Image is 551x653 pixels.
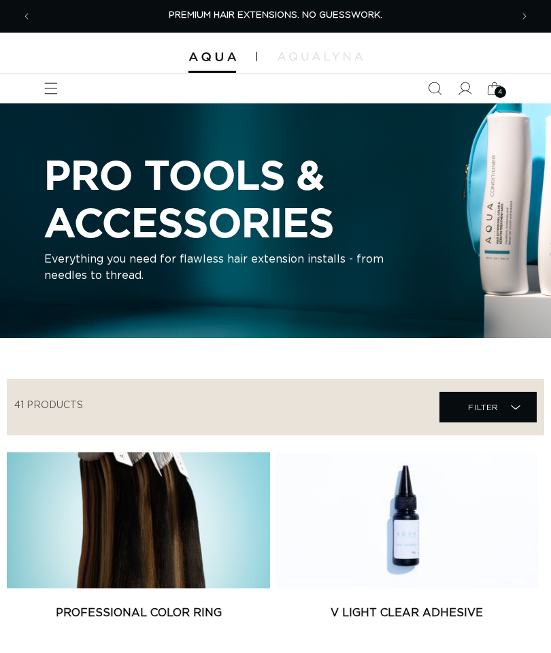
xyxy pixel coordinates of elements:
[169,11,382,20] span: PREMIUM HAIR EXTENSIONS. NO GUESSWORK.
[7,605,270,621] a: Professional Color Ring
[44,151,507,246] h2: PRO TOOLS & ACCESSORIES
[275,605,538,621] a: V Light Clear Adhesive
[468,395,499,420] span: Filter
[44,251,384,284] p: Everything you need for flawless hair extension installs - from needles to thread.
[510,1,539,31] button: Next announcement
[278,52,363,61] img: aqualyna.com
[498,86,503,98] span: 4
[12,1,41,31] button: Previous announcement
[14,401,83,410] span: 41 products
[188,52,236,62] img: Aqua Hair Extensions
[36,73,66,103] summary: Menu
[420,73,450,103] summary: Search
[439,392,537,422] summary: Filter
